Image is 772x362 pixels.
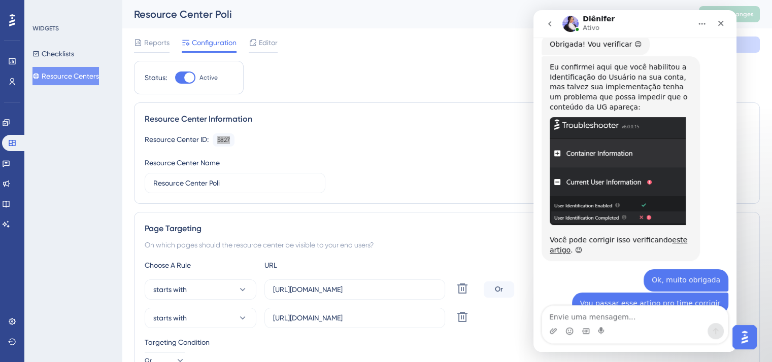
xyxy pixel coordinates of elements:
div: Resource Center ID: [145,133,209,147]
div: 5827 [217,136,230,144]
span: starts with [153,283,187,296]
input: Type your Resource Center name [153,177,317,189]
div: Choose A Rule [145,259,256,271]
input: yourwebsite.com/path [273,284,437,295]
div: Page Targeting [145,223,749,235]
div: Or [484,281,514,298]
span: Configuration [192,37,237,49]
iframe: UserGuiding AI Assistant Launcher [729,322,760,352]
div: Targeting Condition [145,336,749,348]
span: starts with [153,312,187,324]
button: starts with [145,308,256,328]
span: Editor [259,37,278,49]
div: Resource Center Information [145,113,749,125]
button: Publish Changes [699,6,760,22]
iframe: Intercom live chat [533,10,736,352]
div: WIDGETS [32,24,59,32]
button: starts with [145,279,256,300]
div: Resource Center Name [145,157,220,169]
span: Reports [144,37,170,49]
input: yourwebsite.com/path [273,312,437,323]
div: Resource Center Poli [134,7,674,21]
button: Resource Centers [32,67,99,85]
div: URL [264,259,376,271]
button: Checklists [32,45,74,63]
span: Active [199,74,218,82]
div: On which pages should the resource center be visible to your end users? [145,239,749,251]
div: Status: [145,71,167,84]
